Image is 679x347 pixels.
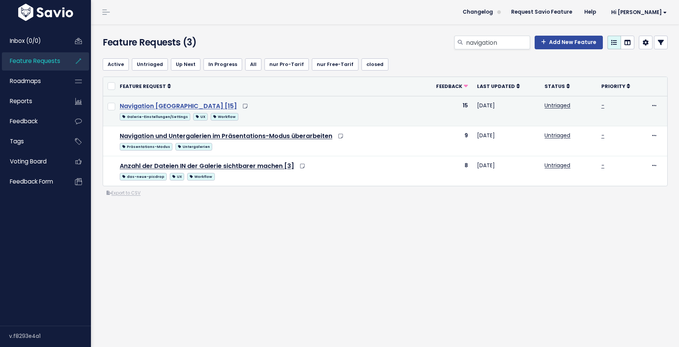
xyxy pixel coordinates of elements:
[2,173,63,190] a: Feedback form
[544,132,570,139] a: Untriaged
[120,173,167,181] span: das-neue-picdrop
[472,156,540,185] td: [DATE]
[436,82,468,90] a: Feedback
[602,6,673,18] a: Hi [PERSON_NAME]
[103,58,668,71] ul: Filter feature requests
[16,4,75,21] img: logo-white.9d6f32f41409.svg
[505,6,578,18] a: Request Savio Feature
[2,72,63,90] a: Roadmaps
[601,162,604,169] a: -
[175,141,212,151] a: Untergalerien
[10,137,24,145] span: Tags
[2,52,63,70] a: Feature Requests
[211,113,238,121] span: Workflow
[2,93,63,110] a: Reports
[103,36,283,49] h4: Feature Requests (3)
[419,96,472,126] td: 15
[10,117,38,125] span: Feedback
[120,82,171,90] a: Feature Request
[120,102,237,110] a: Navigation [GEOGRAPHIC_DATA] [15]
[472,126,540,156] td: [DATE]
[106,190,141,196] a: Export to CSV
[10,57,60,65] span: Feature Requests
[544,82,570,90] a: Status
[211,111,238,121] a: Workflow
[120,141,172,151] a: Präsentations-Modus
[9,326,91,346] div: v.f8293e4a1
[175,143,212,151] span: Untergalerien
[2,113,63,130] a: Feedback
[120,162,294,170] a: Anzahl der Dateien IN der Galerie sichtbarer machen [3]
[463,9,493,15] span: Changelog
[264,58,309,71] a: nur Pro-Tarif
[601,102,604,109] a: -
[10,77,41,85] span: Roadmaps
[187,173,214,181] span: Workflow
[544,83,565,89] span: Status
[171,58,200,71] a: Up Next
[312,58,358,71] a: nur Free-Tarif
[245,58,261,71] a: All
[2,133,63,150] a: Tags
[10,157,47,165] span: Voting Board
[2,32,63,50] a: Inbox (0/0)
[10,37,41,45] span: Inbox (0/0)
[187,171,214,181] a: Workflow
[472,96,540,126] td: [DATE]
[170,171,184,181] a: UX
[419,156,472,185] td: 8
[120,171,167,181] a: das-neue-picdrop
[601,83,625,89] span: Priority
[419,126,472,156] td: 9
[578,6,602,18] a: Help
[544,102,570,109] a: Untriaged
[120,132,332,140] a: Navigation und Untergalerien im Präsentations-Modus überarbeiten
[361,58,388,71] a: closed
[120,83,166,89] span: Feature Request
[193,113,208,121] span: UX
[103,58,129,71] a: Active
[170,173,184,181] span: UX
[436,83,462,89] span: Feedback
[193,111,208,121] a: UX
[601,82,630,90] a: Priority
[601,132,604,139] a: -
[10,177,53,185] span: Feedback form
[465,36,530,49] input: Search features...
[477,83,515,89] span: Last Updated
[120,111,190,121] a: Galerie-Einstellungen/Settings
[203,58,242,71] a: In Progress
[120,143,172,151] span: Präsentations-Modus
[477,82,520,90] a: Last Updated
[10,97,32,105] span: Reports
[535,36,603,49] a: Add New Feature
[544,162,570,169] a: Untriaged
[611,9,667,15] span: Hi [PERSON_NAME]
[2,153,63,170] a: Voting Board
[132,58,168,71] a: Untriaged
[120,113,190,121] span: Galerie-Einstellungen/Settings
